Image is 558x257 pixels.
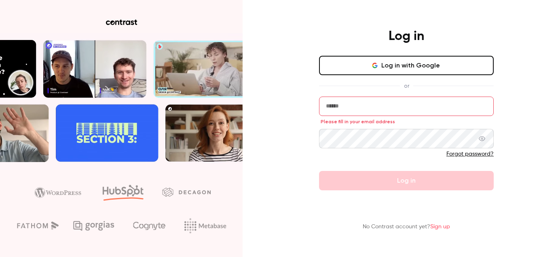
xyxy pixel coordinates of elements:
[430,224,450,230] a: Sign up
[321,118,395,125] span: Please fill in your email address
[363,223,450,231] p: No Contrast account yet?
[400,82,413,90] span: or
[319,56,494,75] button: Log in with Google
[162,187,211,196] img: decagon
[389,28,424,44] h4: Log in
[446,151,494,157] a: Forgot password?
